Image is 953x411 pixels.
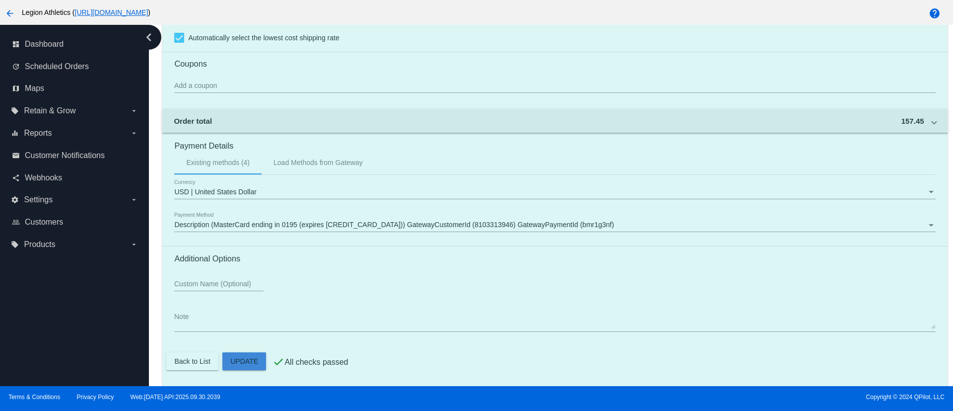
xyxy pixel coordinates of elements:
i: update [12,63,20,71]
a: [URL][DOMAIN_NAME] [75,8,148,16]
i: map [12,84,20,92]
span: Maps [25,84,44,93]
span: Copyright © 2024 QPilot, LLC [485,394,945,401]
a: Web:[DATE] API:2025.09.30.2039 [131,394,220,401]
a: dashboard Dashboard [12,36,138,52]
i: arrow_drop_down [130,129,138,137]
span: Retain & Grow [24,106,75,115]
span: Customers [25,218,63,227]
i: local_offer [11,241,19,248]
mat-icon: help [929,7,941,19]
span: Legion Athletics ( ) [22,8,150,16]
i: equalizer [11,129,19,137]
a: email Customer Notifications [12,148,138,164]
i: people_outline [12,218,20,226]
a: people_outline Customers [12,214,138,230]
a: map Maps [12,81,138,96]
i: arrow_drop_down [130,107,138,115]
mat-expansion-panel-header: Order total 157.45 [162,109,948,133]
a: update Scheduled Orders [12,59,138,75]
i: email [12,152,20,160]
i: settings [11,196,19,204]
i: arrow_drop_down [130,241,138,248]
i: chevron_left [141,29,157,45]
span: Products [24,240,55,249]
span: Webhooks [25,173,62,182]
mat-icon: arrow_back [4,7,16,19]
span: Scheduled Orders [25,62,89,71]
span: Reports [24,129,52,138]
a: Privacy Policy [77,394,114,401]
a: share Webhooks [12,170,138,186]
span: Settings [24,195,53,204]
i: arrow_drop_down [130,196,138,204]
a: Terms & Conditions [8,394,60,401]
span: Customer Notifications [25,151,105,160]
i: share [12,174,20,182]
i: dashboard [12,40,20,48]
span: Dashboard [25,40,64,49]
i: local_offer [11,107,19,115]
